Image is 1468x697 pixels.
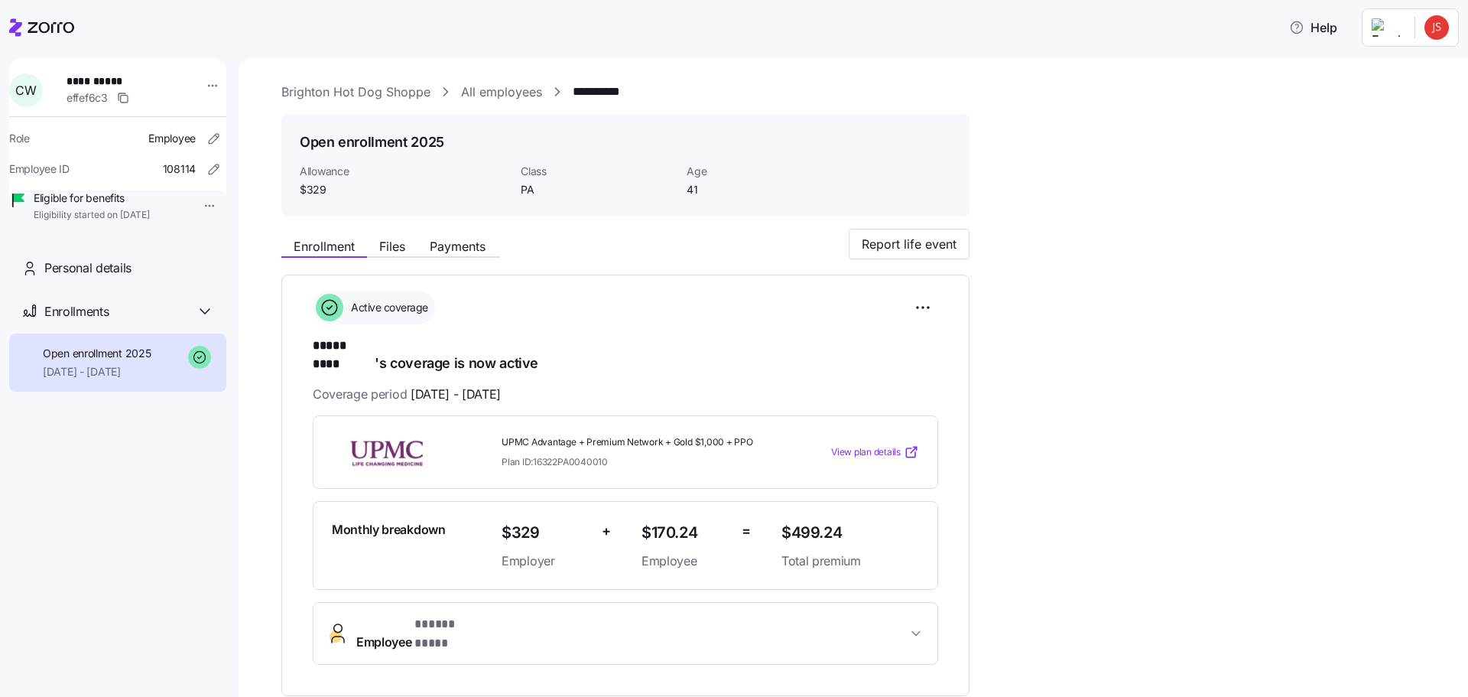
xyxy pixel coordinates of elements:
span: Eligibility started on [DATE] [34,209,150,222]
span: $170.24 [641,520,729,546]
button: Report life event [849,229,969,259]
span: Personal details [44,259,132,278]
img: UPMC [332,435,442,470]
span: $329 [502,520,589,546]
span: Active coverage [346,300,428,315]
span: C W [15,84,36,96]
span: Coverage period [313,385,501,404]
span: Open enrollment 2025 [43,346,151,361]
span: Employee [641,552,729,571]
span: Files [379,240,405,252]
span: Plan ID: 16322PA0040010 [502,455,608,468]
button: Help [1277,12,1349,43]
span: [DATE] - [DATE] [411,385,501,404]
span: Employee [356,615,484,652]
span: View plan details [831,445,901,460]
span: = [742,520,751,542]
span: $499.24 [781,520,919,546]
img: dabd418a90e87b974ad9e4d6da1f3d74 [1424,15,1449,40]
span: Help [1289,18,1337,37]
h1: 's coverage is now active [313,337,938,373]
span: Class [521,164,674,179]
span: Allowance [300,164,508,179]
img: Employer logo [1372,18,1402,37]
h1: Open enrollment 2025 [300,132,444,151]
span: [DATE] - [DATE] [43,364,151,379]
span: Total premium [781,552,919,571]
span: + [602,520,611,542]
span: Monthly breakdown [332,520,446,539]
span: $329 [300,182,508,197]
span: effef6c3 [67,90,108,106]
span: UPMC Advantage + Premium Network + Gold $1,000 + PPO [502,436,769,449]
span: Report life event [862,235,956,253]
span: Age [687,164,840,179]
span: Employee [148,131,196,146]
a: Brighton Hot Dog Shoppe [281,83,430,102]
span: Enrollment [294,240,355,252]
a: All employees [461,83,542,102]
span: Role [9,131,30,146]
span: Employer [502,552,589,571]
span: 108114 [163,161,196,177]
span: Eligible for benefits [34,191,150,206]
span: Enrollments [44,302,109,321]
a: View plan details [831,445,919,460]
span: Payments [430,240,486,252]
span: 41 [687,182,840,197]
span: PA [521,182,674,197]
span: Employee ID [9,161,70,177]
